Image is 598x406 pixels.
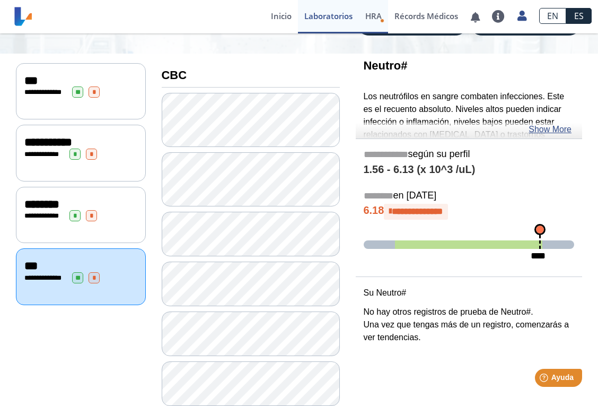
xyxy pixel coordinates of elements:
iframe: Help widget launcher [504,365,586,394]
h5: según su perfil [364,149,575,161]
a: Show More [529,123,571,136]
p: No hay otros registros de prueba de Neutro#. Una vez que tengas más de un registro, comenzarás a ... [364,306,575,344]
a: EN [539,8,566,24]
h4: 1.56 - 6.13 (x 10^3 /uL) [364,163,575,176]
span: HRA [365,11,382,21]
a: ES [566,8,592,24]
b: Neutro# [364,59,408,72]
h5: en [DATE] [364,190,575,202]
b: CBC [162,68,187,82]
h4: 6.18 [364,204,575,220]
p: Los neutrófilos en sangre combaten infecciones. Este es el recuento absoluto. Niveles altos puede... [364,90,575,154]
p: Su Neutro# [364,287,575,299]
